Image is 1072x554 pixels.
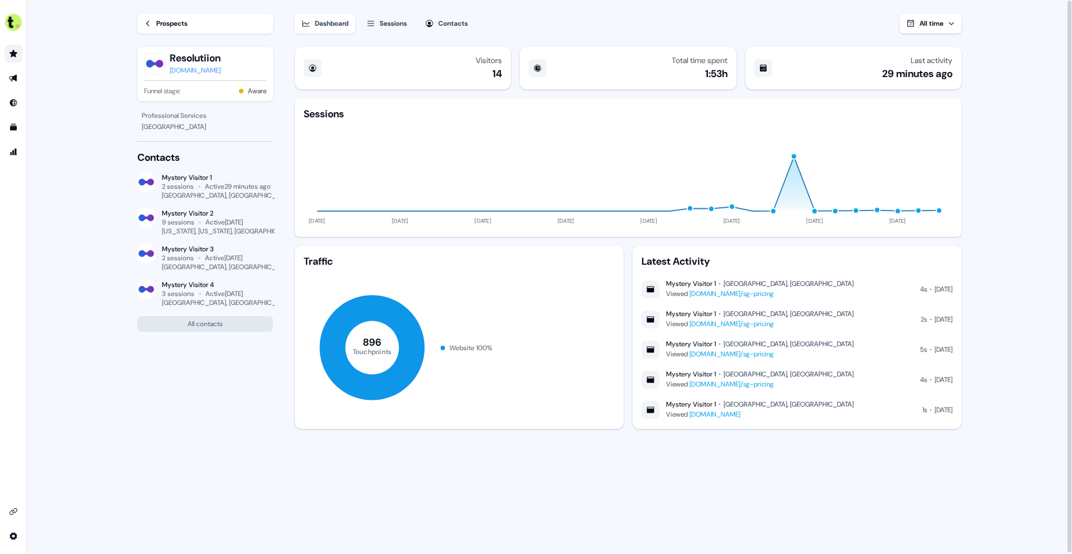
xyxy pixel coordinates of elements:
[640,217,657,225] tspan: [DATE]
[162,227,299,236] div: [US_STATE], [US_STATE], [GEOGRAPHIC_DATA]
[911,56,953,65] div: Last activity
[142,110,269,121] div: Professional Services
[642,255,953,268] div: Latest Activity
[162,298,293,307] div: [GEOGRAPHIC_DATA], [GEOGRAPHIC_DATA]
[162,280,273,289] div: Mystery Visitor 4
[666,309,716,318] div: Mystery Visitor 1
[137,151,273,164] div: Contacts
[920,374,927,385] div: 4s
[4,143,22,161] a: Go to attribution
[889,217,906,225] tspan: [DATE]
[920,19,944,28] span: All time
[690,350,774,359] a: [DOMAIN_NAME]/sg-pricing
[666,409,854,420] div: Viewed
[170,65,221,76] a: [DOMAIN_NAME]
[899,13,961,34] button: All time
[162,262,293,271] div: [GEOGRAPHIC_DATA], [GEOGRAPHIC_DATA]
[205,218,243,227] div: Active [DATE]
[162,173,273,182] div: Mystery Visitor 1
[162,254,194,262] div: 2 sessions
[353,347,392,356] tspan: Touchpoints
[806,217,823,225] tspan: [DATE]
[380,18,407,29] div: Sessions
[935,374,953,385] div: [DATE]
[666,370,716,379] div: Mystery Visitor 1
[724,309,854,318] div: [GEOGRAPHIC_DATA], [GEOGRAPHIC_DATA]
[360,13,414,34] button: Sessions
[920,284,927,295] div: 4s
[666,318,854,329] div: Viewed
[4,503,22,520] a: Go to integrations
[666,348,854,360] div: Viewed
[921,314,927,325] div: 2s
[724,340,854,348] div: [GEOGRAPHIC_DATA], [GEOGRAPHIC_DATA]
[672,56,728,65] div: Total time spent
[690,319,774,328] a: [DOMAIN_NAME]/sg-pricing
[920,344,927,355] div: 5s
[162,182,194,191] div: 2 sessions
[205,289,243,298] div: Active [DATE]
[137,13,273,34] a: Prospects
[418,13,475,34] button: Contacts
[4,45,22,63] a: Go to prospects
[922,404,927,415] div: 1s
[438,18,468,29] div: Contacts
[724,400,854,409] div: [GEOGRAPHIC_DATA], [GEOGRAPHIC_DATA]
[724,370,854,379] div: [GEOGRAPHIC_DATA], [GEOGRAPHIC_DATA]
[162,191,293,200] div: [GEOGRAPHIC_DATA], [GEOGRAPHIC_DATA]
[666,340,716,348] div: Mystery Visitor 1
[690,289,774,298] a: [DOMAIN_NAME]/sg-pricing
[304,107,344,121] div: Sessions
[882,67,953,80] div: 29 minutes ago
[144,85,180,97] span: Funnel stage:
[392,217,409,225] tspan: [DATE]
[492,67,502,80] div: 14
[4,69,22,87] a: Go to outbound experience
[935,344,953,355] div: [DATE]
[162,209,273,218] div: Mystery Visitor 2
[162,218,194,227] div: 9 sessions
[690,410,740,419] a: [DOMAIN_NAME]
[142,121,269,132] div: [GEOGRAPHIC_DATA]
[690,380,774,389] a: [DOMAIN_NAME]/sg-pricing
[137,316,273,332] button: All contacts
[162,245,273,254] div: Mystery Visitor 3
[248,85,266,97] button: Aware
[4,118,22,136] a: Go to templates
[4,527,22,545] a: Go to integrations
[935,404,953,415] div: [DATE]
[315,18,348,29] div: Dashboard
[724,217,740,225] tspan: [DATE]
[162,289,194,298] div: 3 sessions
[666,279,716,288] div: Mystery Visitor 1
[558,217,575,225] tspan: [DATE]
[309,217,326,225] tspan: [DATE]
[205,254,242,262] div: Active [DATE]
[170,51,221,65] button: Resolutiion
[205,182,271,191] div: Active 29 minutes ago
[724,279,854,288] div: [GEOGRAPHIC_DATA], [GEOGRAPHIC_DATA]
[705,67,728,80] div: 1:53h
[666,379,854,390] div: Viewed
[935,284,953,295] div: [DATE]
[935,314,953,325] div: [DATE]
[475,217,491,225] tspan: [DATE]
[295,13,355,34] button: Dashboard
[666,400,716,409] div: Mystery Visitor 1
[476,56,502,65] div: Visitors
[449,342,492,354] div: Website 100 %
[363,336,382,349] tspan: 896
[666,288,854,299] div: Viewed
[304,255,615,268] div: Traffic
[156,18,188,29] div: Prospects
[4,94,22,112] a: Go to Inbound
